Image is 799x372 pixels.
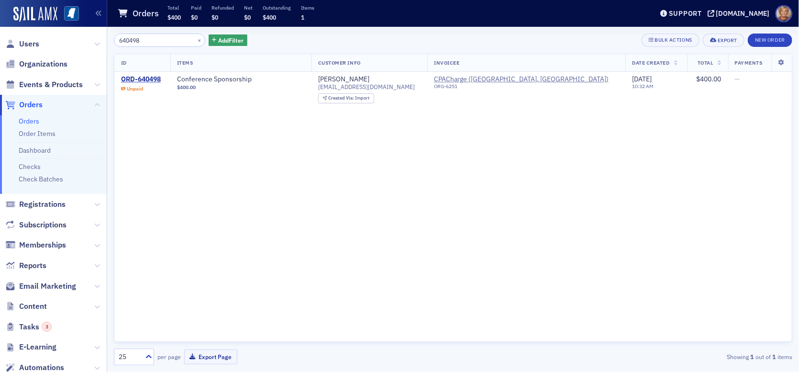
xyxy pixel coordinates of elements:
[716,9,770,18] div: [DOMAIN_NAME]
[708,10,773,17] button: [DOMAIN_NAME]
[5,342,56,352] a: E-Learning
[114,34,205,47] input: Search…
[19,301,47,312] span: Content
[632,83,654,90] time: 10:32 AM
[211,4,234,11] p: Refunded
[5,79,83,90] a: Events & Products
[5,281,76,292] a: Email Marketing
[19,129,55,138] a: Order Items
[64,6,79,21] img: SailAMX
[19,59,67,69] span: Organizations
[698,59,713,66] span: Total
[642,34,699,47] button: Bulk Actions
[748,35,792,44] a: New Order
[718,38,737,43] div: Export
[703,34,744,47] button: Export
[434,75,609,84] span: CPACharge (Austin, TX)
[263,4,291,11] p: Outstanding
[157,352,181,361] label: per page
[434,75,619,93] span: CPACharge (Austin, TX)
[19,260,46,271] span: Reports
[127,86,143,92] div: Unpaid
[318,59,361,66] span: Customer Info
[19,220,67,230] span: Subscriptions
[697,75,721,83] span: $400.00
[5,301,47,312] a: Content
[19,146,51,155] a: Dashboard
[263,13,276,21] span: $400
[19,100,43,110] span: Orders
[19,199,66,210] span: Registrations
[177,59,193,66] span: Items
[748,34,792,47] button: New Order
[177,75,298,84] a: Conference Sponsorship
[19,39,39,49] span: Users
[5,260,46,271] a: Reports
[655,37,692,43] div: Bulk Actions
[57,6,79,23] a: View Homepage
[328,95,355,101] span: Created Via :
[301,4,314,11] p: Items
[318,93,374,103] div: Created Via: Import
[301,13,304,21] span: 1
[632,75,652,83] span: [DATE]
[121,75,161,84] a: ORD-640498
[195,35,204,44] button: ×
[5,39,39,49] a: Users
[211,13,218,21] span: $0
[121,59,127,66] span: ID
[735,59,763,66] span: Payments
[318,83,415,90] span: [EMAIL_ADDRESS][DOMAIN_NAME]
[5,59,67,69] a: Organizations
[573,352,792,361] div: Showing out of items
[749,352,755,361] strong: 1
[209,34,248,46] button: AddFilter
[669,9,702,18] div: Support
[434,75,609,84] a: CPACharge ([GEOGRAPHIC_DATA], [GEOGRAPHIC_DATA])
[19,322,52,332] span: Tasks
[5,322,52,332] a: Tasks3
[735,75,740,83] span: —
[42,322,52,332] div: 3
[177,84,196,90] span: $400.00
[19,162,41,171] a: Checks
[244,13,251,21] span: $0
[5,199,66,210] a: Registrations
[771,352,777,361] strong: 1
[191,4,201,11] p: Paid
[5,220,67,230] a: Subscriptions
[244,4,253,11] p: Net
[776,5,792,22] span: Profile
[119,352,140,362] div: 25
[13,7,57,22] img: SailAMX
[19,117,39,125] a: Orders
[218,36,244,45] span: Add Filter
[19,175,63,183] a: Check Batches
[434,59,459,66] span: Invoicee
[434,83,609,93] div: ORG-6251
[5,100,43,110] a: Orders
[19,79,83,90] span: Events & Products
[318,75,369,84] a: [PERSON_NAME]
[167,4,181,11] p: Total
[19,342,56,352] span: E-Learning
[191,13,198,21] span: $0
[133,8,159,19] h1: Orders
[632,59,669,66] span: Date Created
[19,281,76,292] span: Email Marketing
[184,349,237,364] button: Export Page
[167,13,181,21] span: $400
[19,240,66,250] span: Memberships
[328,96,369,101] div: Import
[5,240,66,250] a: Memberships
